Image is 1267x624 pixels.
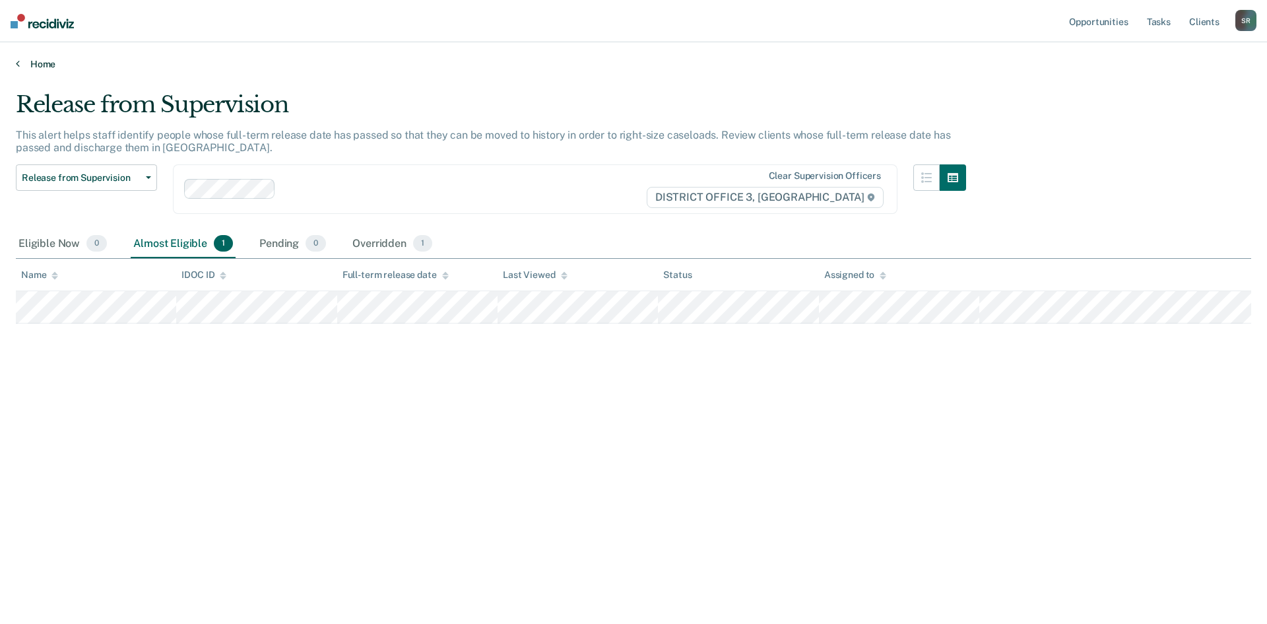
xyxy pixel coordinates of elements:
[647,187,884,208] span: DISTRICT OFFICE 3, [GEOGRAPHIC_DATA]
[131,230,236,259] div: Almost Eligible1
[214,235,233,252] span: 1
[11,14,74,28] img: Recidiviz
[663,269,692,281] div: Status
[21,269,58,281] div: Name
[1235,10,1256,31] button: SR
[16,91,966,129] div: Release from Supervision
[342,269,449,281] div: Full-term release date
[350,230,435,259] div: Overridden1
[503,269,567,281] div: Last Viewed
[257,230,329,259] div: Pending0
[1235,10,1256,31] div: S R
[306,235,326,252] span: 0
[16,164,157,191] button: Release from Supervision
[22,172,141,184] span: Release from Supervision
[413,235,432,252] span: 1
[86,235,107,252] span: 0
[16,230,110,259] div: Eligible Now0
[769,170,881,182] div: Clear supervision officers
[824,269,886,281] div: Assigned to
[16,58,1251,70] a: Home
[16,129,950,154] p: This alert helps staff identify people whose full-term release date has passed so that they can b...
[181,269,226,281] div: IDOC ID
